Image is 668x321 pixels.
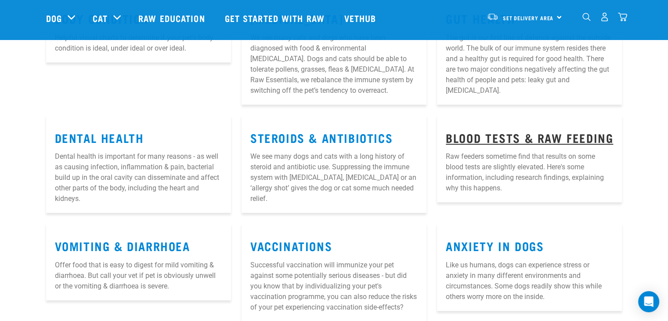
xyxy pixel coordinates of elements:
a: Raw Education [130,0,216,36]
a: Get started with Raw [216,0,336,36]
img: home-icon@2x.png [618,12,627,22]
a: Vomiting & Diarrhoea [55,242,190,249]
p: Like us humans, dogs can experience stress or anxiety in many different environments and circumst... [446,260,613,302]
div: Open Intercom Messenger [638,291,659,312]
p: Raw feeders sometime find that results on some blood tests are slightly elevated. Here's some inf... [446,151,613,193]
a: Cat [93,11,108,25]
a: Anxiety in Dogs [446,242,544,249]
p: We see many cats and dogs who have been diagnosed with food & environmental [MEDICAL_DATA]. Dogs ... [250,33,418,96]
img: home-icon-1@2x.png [582,13,591,21]
p: Dental health is important for many reasons - as well as causing infection, inflammation & pain, ... [55,151,222,204]
p: Offer food that is easy to digest for mild vomiting & diarrhoea. But call your vet if pet is obvi... [55,260,222,292]
img: van-moving.png [487,13,498,21]
p: Successful vaccination will immunize your pet against some potentially serious diseases - but did... [250,260,418,313]
p: We see many dogs and cats with a long history of steroid and antibiotic use. Suppressing the immu... [250,151,418,204]
p: Helpful visual charts to determine if your pet's body condition is ideal, under ideal or over ideal. [55,33,222,54]
a: Blood Tests & Raw Feeding [446,134,613,141]
a: Vaccinations [250,242,332,249]
a: Dog [46,11,62,25]
span: Set Delivery Area [503,16,554,19]
a: Steroids & Antibiotics [250,134,393,141]
a: Dental Health [55,134,144,141]
p: The gut is our first line of defence against the outside world. The bulk of our immune system res... [446,33,613,96]
a: Vethub [336,0,387,36]
img: user.png [600,12,609,22]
